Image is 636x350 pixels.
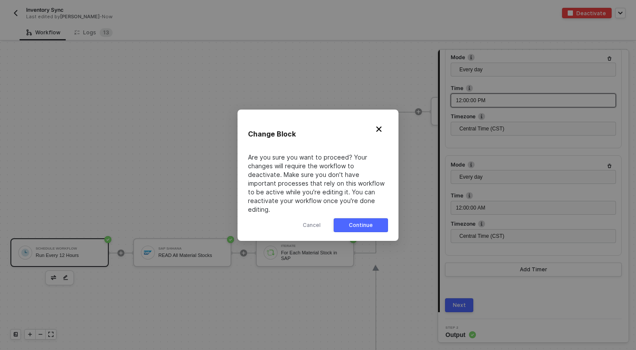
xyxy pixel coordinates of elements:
img: icon-info [466,85,473,92]
div: SAP S/4HANA [158,247,224,250]
img: icon-info [468,161,475,168]
div: Iterate [281,244,346,248]
div: Logs [74,28,113,37]
span: icon-minus [38,332,43,337]
span: Inventory Sync [26,6,64,13]
img: icon [267,249,274,257]
img: icon [144,249,152,257]
span: Central Time (CST) [459,122,611,135]
label: Mode [451,53,616,61]
label: Mode [451,161,616,168]
img: icon-info [468,54,475,61]
div: Schedule Workflow [36,247,101,250]
span: Step 2 [445,326,476,330]
div: Continue [349,222,373,229]
sup: 13 [100,28,113,37]
label: Timezone [451,220,616,227]
div: Workflow [27,29,60,36]
img: edit-cred [63,275,68,281]
img: icon [21,249,29,257]
span: icon-expand [48,332,54,337]
button: back [10,8,21,18]
img: edit-cred [51,275,56,280]
img: close [375,126,382,133]
div: Deactivate [576,10,606,17]
span: icon-play [27,332,33,337]
div: Next [453,302,466,309]
img: icon-info [478,220,485,227]
span: icon-play [118,250,124,256]
div: For Each Material Stock in SAP [281,250,346,261]
label: Time [451,192,616,199]
div: Change Block [248,129,296,139]
label: Timezone [451,113,616,120]
div: Last edited by - Now [26,13,298,20]
button: edit-cred [60,273,71,283]
img: back [12,10,19,17]
label: Time [451,84,616,92]
div: Add Timer [520,266,547,273]
div: Cancel [303,222,321,229]
button: Cancel [298,218,326,232]
span: icon-success-page [227,236,234,243]
span: Every day [459,63,611,76]
div: Run Every 12 Hours [36,253,101,258]
img: icon-info [478,113,485,120]
span: 1 [103,29,106,36]
span: Output [445,330,476,339]
span: Every day [459,170,611,183]
span: icon-success-page [104,236,111,243]
img: deactivate [568,10,573,16]
div: Are you sure you want to proceed? Your changes will require the workflow to deactivate. Make sure... [248,153,388,214]
span: 3 [106,29,109,36]
span: Central Time (CST) [459,230,611,243]
span: icon-play [416,109,421,114]
span: [PERSON_NAME] [60,13,100,20]
button: Next [445,298,473,312]
div: READ All Material Stocks [158,253,224,258]
button: edit-cred [48,273,59,283]
img: icon-info [466,192,473,199]
button: Continue [334,218,388,232]
span: 12:00:00 AM [456,205,485,211]
button: deactivateDeactivate [562,8,612,18]
button: Close [367,117,391,141]
span: 12:00:00 PM [456,97,485,103]
span: icon-play [241,250,246,256]
button: Add Timer [445,263,622,277]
